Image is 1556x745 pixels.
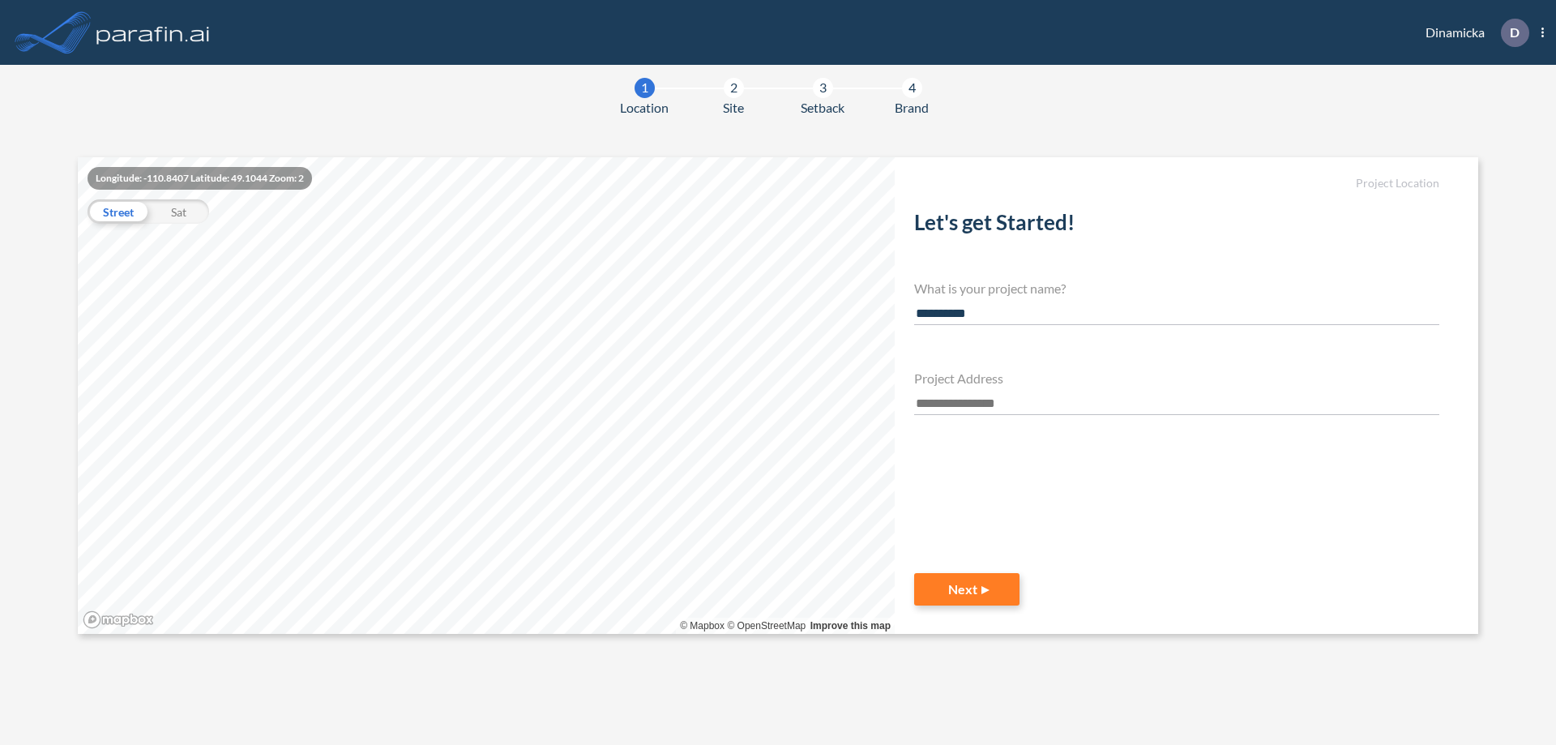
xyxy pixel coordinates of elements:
a: Mapbox homepage [83,610,154,629]
a: Mapbox [680,620,725,632]
button: Next [914,573,1020,606]
div: 4 [902,78,922,98]
h5: Project Location [914,177,1439,191]
img: logo [93,16,213,49]
div: Street [88,199,148,224]
canvas: Map [78,157,895,634]
a: Improve this map [810,620,891,632]
div: Dinamicka [1401,19,1544,47]
span: Brand [895,98,929,118]
div: Longitude: -110.8407 Latitude: 49.1044 Zoom: 2 [88,167,312,190]
h4: What is your project name? [914,280,1439,296]
h2: Let's get Started! [914,210,1439,242]
span: Setback [801,98,844,118]
div: 2 [724,78,744,98]
span: Location [620,98,669,118]
div: Sat [148,199,209,224]
h4: Project Address [914,370,1439,386]
p: D [1510,25,1520,40]
div: 3 [813,78,833,98]
span: Site [723,98,744,118]
a: OpenStreetMap [727,620,806,632]
div: 1 [635,78,655,98]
